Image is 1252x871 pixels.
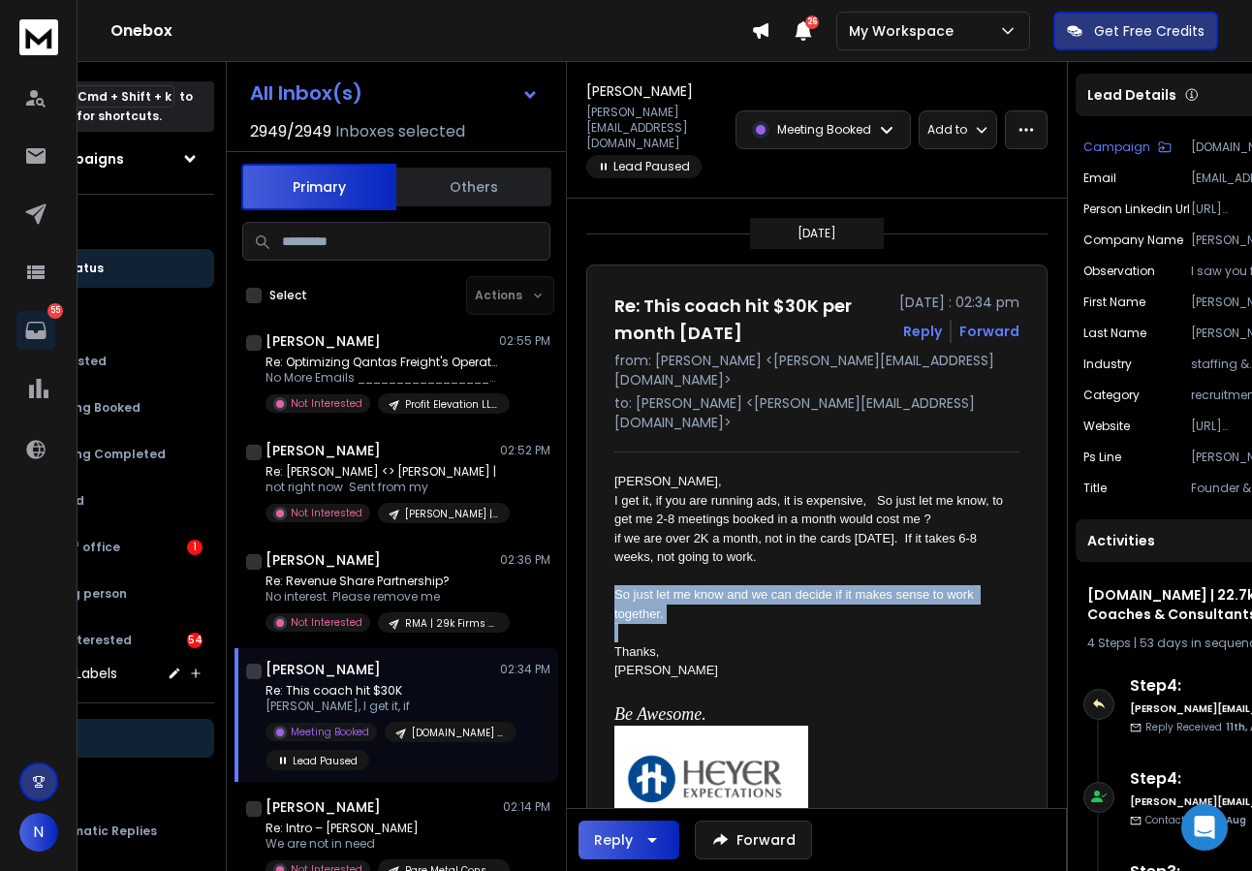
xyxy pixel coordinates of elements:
[903,322,942,341] button: Reply
[927,122,967,138] p: Add to
[777,122,871,138] p: Meeting Booked
[1094,21,1205,41] p: Get Free Credits
[335,120,465,143] h3: Inboxes selected
[959,322,1019,341] div: Forward
[5,528,214,567] button: Out of office1
[405,507,498,521] p: [PERSON_NAME] | 4.2k Thought Leaders
[266,480,498,495] p: not right now Sent from my
[614,726,808,857] img: 5348889a86ae88ebacb07ef7593dbb9d139a909a9b8b9f9ef2c5ca5632479e08af729f864265e9589ea2804101675d9ab...
[47,303,63,319] p: 55
[695,821,812,859] button: Forward
[5,435,214,474] button: Meeting Completed
[187,633,203,648] div: 54
[269,288,307,303] label: Select
[266,355,498,370] p: Re: Optimizing Qantas Freight's Operational
[614,351,1019,389] p: from: [PERSON_NAME] <[PERSON_NAME][EMAIL_ADDRESS][DOMAIN_NAME]>
[5,296,214,334] button: Lead
[1087,635,1131,651] span: 4 Steps
[899,293,1019,312] p: [DATE] : 02:34 pm
[798,226,836,241] p: [DATE]
[614,529,1004,567] div: if we are over 2K a month, not in the cards [DATE]. If it takes 6-8 weeks, not going to work.
[266,331,381,351] h1: [PERSON_NAME]
[586,105,724,151] p: [PERSON_NAME][EMAIL_ADDRESS][DOMAIN_NAME]
[16,311,55,350] a: 55
[594,830,633,850] div: Reply
[75,85,174,108] span: Cmd + Shift + k
[5,812,214,851] button: Automatic Replies
[579,821,679,859] button: Reply
[1083,419,1130,434] p: Website
[614,293,888,347] h1: Re: This coach hit $30K per month [DATE]
[614,704,706,724] span: Be Awesome.
[614,472,1004,491] div: [PERSON_NAME],
[266,797,381,817] h1: [PERSON_NAME]
[1083,264,1155,279] p: Observation
[614,491,1004,529] div: I get it, if you are running ads, it is expensive, So just let me know, to get me 2-8 meetings bo...
[5,210,214,237] h3: Filters
[19,813,58,852] button: N
[405,616,498,631] p: RMA | 29k Firms (General Team Info)
[1083,140,1150,155] p: Campaign
[1083,140,1172,155] button: Campaign
[291,396,362,411] p: Not Interested
[500,443,550,458] p: 02:52 PM
[5,621,214,660] button: Not Interested54
[40,540,120,555] p: Out of office
[235,74,554,112] button: All Inbox(s)
[42,824,157,839] p: Automatic Replies
[1181,804,1228,851] div: Open Intercom Messenger
[40,400,141,416] p: Meeting Booked
[614,585,1004,623] div: So just let me know and we can decide if it makes sense to work together.
[5,482,214,520] button: Closed
[266,574,498,589] p: Re: Revenue Share Partnership?
[1083,388,1140,403] p: Category
[500,552,550,568] p: 02:36 PM
[266,464,498,480] p: Re: [PERSON_NAME] <> [PERSON_NAME] |
[503,799,550,815] p: 02:14 PM
[266,699,498,714] p: [PERSON_NAME], I get it, if
[614,393,1019,432] p: to: [PERSON_NAME] <[PERSON_NAME][EMAIL_ADDRESS][DOMAIN_NAME]>
[187,540,203,555] div: 1
[293,754,358,768] p: Lead Paused
[1087,85,1176,105] p: Lead Details
[586,155,702,178] span: Lead Paused
[110,19,751,43] h1: Onebox
[266,821,498,836] p: Re: Intro – [PERSON_NAME]
[40,633,132,648] p: Not Interested
[250,120,331,143] span: 2949 / 2949
[614,661,1004,680] div: [PERSON_NAME]
[5,342,214,381] button: Interested
[5,719,214,758] button: Inbox
[241,164,396,210] button: Primary
[805,16,819,29] span: 26
[1053,12,1218,50] button: Get Free Credits
[266,441,381,460] h1: [PERSON_NAME]
[1145,813,1246,827] p: Contacted
[266,836,498,852] p: We are not in need
[5,389,214,427] button: Meeting Booked
[5,575,214,613] button: Wrong person
[291,615,362,630] p: Not Interested
[586,81,693,101] h1: [PERSON_NAME]
[266,683,498,699] p: Re: This coach hit $30K
[1083,171,1116,186] p: Email
[19,19,58,55] img: logo
[266,660,381,679] h1: [PERSON_NAME]
[291,506,362,520] p: Not Interested
[250,83,362,103] h1: All Inbox(s)
[5,140,214,178] button: All Campaigns
[266,370,498,386] p: No More Emails ________________________________ From:
[499,333,550,349] p: 02:55 PM
[1083,450,1121,465] p: Ps Line
[291,725,369,739] p: Meeting Booked
[266,589,498,605] p: No interest. Please remove me
[405,397,498,412] p: Profit Elevation LLC | 4.1K [PERSON_NAME] Transportation Industry
[1083,202,1190,217] p: Person Linkedin Url
[36,87,193,126] p: Press to check for shortcuts.
[396,166,551,208] button: Others
[5,249,214,288] button: All Status
[1083,481,1107,496] p: Title
[412,726,505,740] p: [DOMAIN_NAME] | 22.7k Coaches & Consultants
